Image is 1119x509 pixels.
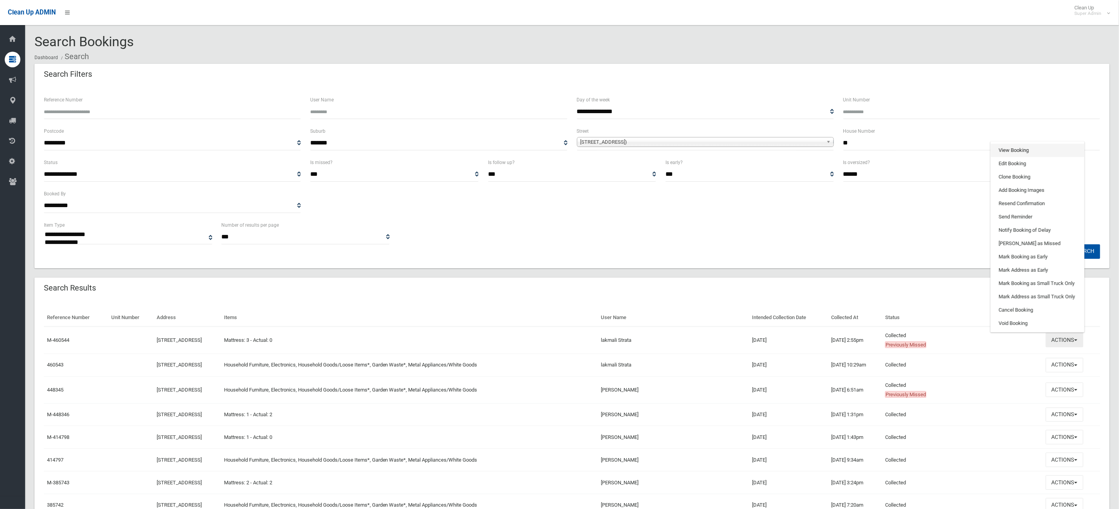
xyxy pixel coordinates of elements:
td: [DATE] 10:29am [828,354,882,376]
td: [PERSON_NAME] [598,403,749,426]
td: Mattress: 1 - Actual: 0 [221,426,598,449]
label: Is oversized? [843,158,870,167]
a: 414797 [47,457,63,463]
td: Collected [882,376,1043,403]
td: Collected [882,449,1043,471]
span: Search Bookings [34,34,134,49]
label: Suburb [310,127,325,135]
header: Search Results [34,280,105,296]
td: Mattress: 1 - Actual: 2 [221,403,598,426]
a: Mark Address as Small Truck Only [991,290,1084,303]
label: Number of results per page [222,221,279,229]
a: View Booking [991,144,1084,157]
td: Collected [882,403,1043,426]
label: Is early? [665,158,683,167]
header: Search Filters [34,67,101,82]
td: [DATE] 1:31pm [828,403,882,426]
td: Household Furniture, Electronics, Household Goods/Loose Items*, Garden Waste*, Metal Appliances/W... [221,449,598,471]
a: Add Booking Images [991,184,1084,197]
label: Reference Number [44,96,83,104]
td: Collected [882,471,1043,494]
th: Collected At [828,309,882,327]
label: Postcode [44,127,64,135]
td: [DATE] [749,376,828,403]
td: [PERSON_NAME] [598,426,749,449]
a: [STREET_ADDRESS] [157,457,202,463]
td: [PERSON_NAME] [598,471,749,494]
button: Actions [1046,453,1083,467]
a: Mark Address as Early [991,264,1084,277]
small: Super Admin [1074,11,1101,16]
label: Booked By [44,190,66,198]
a: Send Reminder [991,210,1084,224]
li: Search [59,49,89,64]
button: Actions [1046,475,1083,490]
label: Day of the week [577,96,610,104]
th: User Name [598,309,749,327]
a: M-414798 [47,434,69,440]
a: [PERSON_NAME] as Missed [991,237,1084,250]
th: Reference Number [44,309,108,327]
td: [PERSON_NAME] [598,449,749,471]
a: Notify Booking of Delay [991,224,1084,237]
td: [DATE] [749,426,828,449]
span: Previously Missed [885,341,926,348]
a: [STREET_ADDRESS] [157,434,202,440]
td: [DATE] 1:43pm [828,426,882,449]
td: [DATE] [749,354,828,376]
a: Void Booking [991,317,1084,330]
a: M-385743 [47,480,69,486]
td: Collected [882,327,1043,354]
td: [DATE] [749,449,828,471]
a: [STREET_ADDRESS] [157,337,202,343]
a: [STREET_ADDRESS] [157,362,202,368]
th: Intended Collection Date [749,309,828,327]
td: [DATE] 9:34am [828,449,882,471]
a: Mark Booking as Early [991,250,1084,264]
a: M-448346 [47,412,69,417]
a: Dashboard [34,55,58,60]
button: Actions [1046,333,1083,347]
label: Unit Number [843,96,870,104]
label: Item Type [44,221,65,229]
label: Status [44,158,58,167]
th: Address [154,309,221,327]
a: Edit Booking [991,157,1084,170]
td: [DATE] 6:51am [828,376,882,403]
td: [DATE] 3:24pm [828,471,882,494]
td: Mattress: 3 - Actual: 0 [221,327,598,354]
span: Previously Missed [885,391,926,398]
span: [STREET_ADDRESS]) [580,137,823,147]
a: [STREET_ADDRESS] [157,412,202,417]
td: Household Furniture, Electronics, Household Goods/Loose Items*, Garden Waste*, Metal Appliances/W... [221,376,598,403]
button: Actions [1046,358,1083,372]
a: Resend Confirmation [991,197,1084,210]
td: [PERSON_NAME] [598,376,749,403]
td: [DATE] [749,403,828,426]
th: Items [221,309,598,327]
th: Unit Number [108,309,154,327]
td: Household Furniture, Electronics, Household Goods/Loose Items*, Garden Waste*, Metal Appliances/W... [221,354,598,376]
label: Is follow up? [488,158,515,167]
a: Cancel Booking [991,303,1084,317]
a: 448345 [47,387,63,393]
button: Actions [1046,383,1083,397]
label: House Number [843,127,875,135]
label: Street [577,127,589,135]
a: M-460544 [47,337,69,343]
label: Is missed? [310,158,333,167]
button: Actions [1046,408,1083,422]
span: Clean Up [1070,5,1109,16]
th: Status [882,309,1043,327]
button: Actions [1046,430,1083,444]
td: lakmali Strata [598,354,749,376]
td: [DATE] [749,471,828,494]
a: Mark Booking as Small Truck Only [991,277,1084,290]
td: Mattress: 2 - Actual: 2 [221,471,598,494]
span: Clean Up ADMIN [8,9,56,16]
a: [STREET_ADDRESS] [157,480,202,486]
td: lakmali Strata [598,327,749,354]
td: [DATE] [749,327,828,354]
a: 460543 [47,362,63,368]
a: [STREET_ADDRESS] [157,387,202,393]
